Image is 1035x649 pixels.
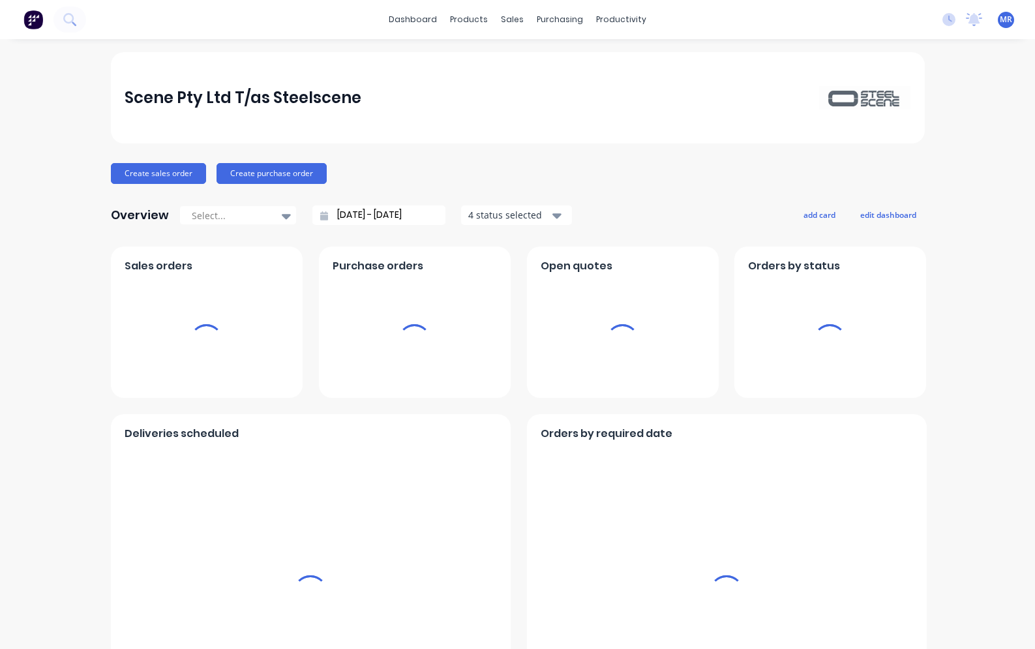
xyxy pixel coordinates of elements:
span: Orders by required date [541,426,672,442]
div: sales [494,10,530,29]
span: Open quotes [541,258,612,274]
span: Orders by status [748,258,840,274]
img: Factory [23,10,43,29]
button: Create purchase order [217,163,327,184]
span: Deliveries scheduled [125,426,239,442]
div: purchasing [530,10,590,29]
button: 4 status selected [461,205,572,225]
div: productivity [590,10,653,29]
span: MR [1000,14,1012,25]
img: Scene Pty Ltd T/as Steelscene [819,86,910,109]
div: Overview [111,202,169,228]
span: Purchase orders [333,258,423,274]
button: Create sales order [111,163,206,184]
div: Scene Pty Ltd T/as Steelscene [125,85,361,111]
button: add card [795,206,844,223]
button: edit dashboard [852,206,925,223]
span: Sales orders [125,258,192,274]
div: products [443,10,494,29]
div: 4 status selected [468,208,550,222]
a: dashboard [382,10,443,29]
